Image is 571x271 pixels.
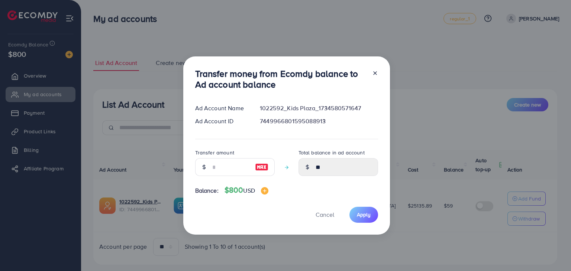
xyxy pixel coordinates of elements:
div: 7449966801595088913 [254,117,384,125]
button: Cancel [306,207,343,223]
div: Ad Account Name [189,104,254,112]
img: image [261,187,268,195]
label: Total balance in ad account [299,149,365,156]
iframe: Chat [539,238,565,265]
div: Ad Account ID [189,117,254,125]
img: image [255,163,268,172]
h4: $800 [225,186,268,195]
span: Cancel [316,210,334,219]
span: USD [243,186,255,195]
button: Apply [349,207,378,223]
label: Transfer amount [195,149,234,156]
div: 1022592_Kids Plaza_1734580571647 [254,104,384,112]
span: Apply [357,211,371,218]
span: Balance: [195,186,219,195]
h3: Transfer money from Ecomdy balance to Ad account balance [195,68,366,90]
